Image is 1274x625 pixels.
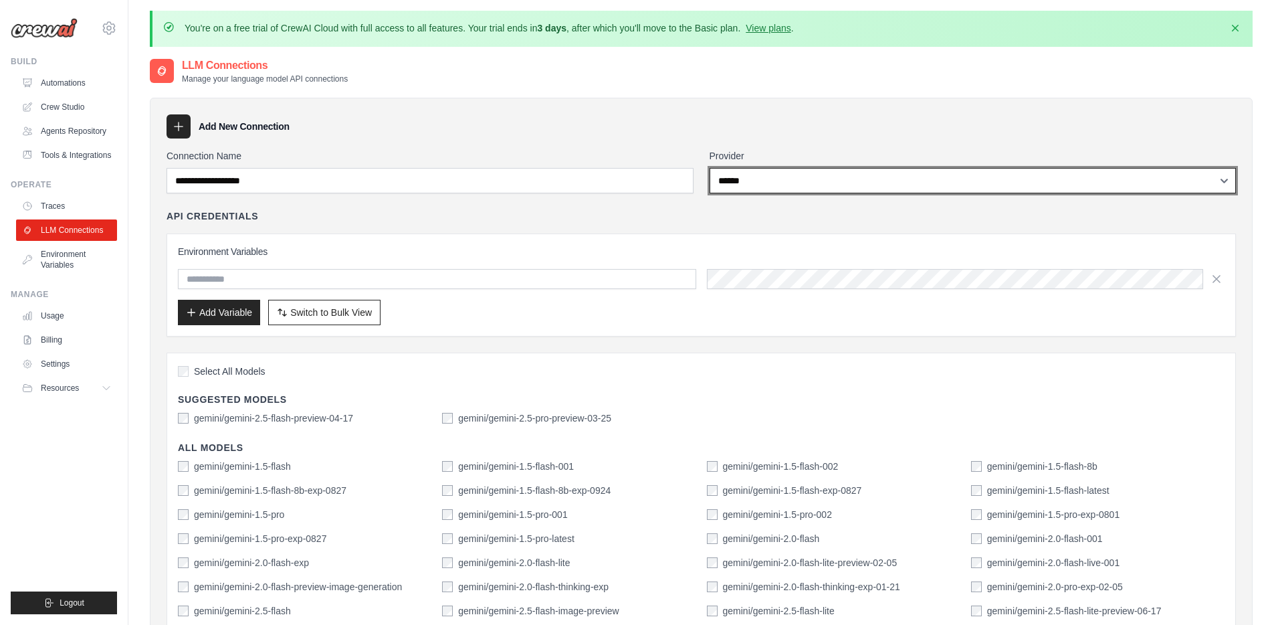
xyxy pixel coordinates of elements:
[11,179,117,190] div: Operate
[178,393,1225,406] h4: Suggested Models
[16,120,117,142] a: Agents Repository
[458,580,609,594] label: gemini/gemini-2.0-flash-thinking-exp
[746,23,790,33] a: View plans
[16,72,117,94] a: Automations
[458,556,570,569] label: gemini/gemini-2.0-flash-lite
[178,461,189,472] input: gemini/gemini-1.5-flash
[987,484,1109,497] label: gemini/gemini-1.5-flash-latest
[707,582,718,592] input: gemini/gemini-2.0-flash-thinking-exp-01-21
[723,484,862,497] label: gemini/gemini-1.5-flash-exp-0827
[290,306,372,319] span: Switch to Bulk View
[707,557,718,568] input: gemini/gemini-2.0-flash-lite-preview-02-05
[178,557,189,568] input: gemini/gemini-2.0-flash-exp
[16,219,117,241] a: LLM Connections
[442,461,453,472] input: gemini/gemini-1.5-flash-001
[710,149,1237,163] label: Provider
[268,300,381,325] button: Switch to Bulk View
[178,300,260,325] button: Add Variable
[987,508,1120,521] label: gemini/gemini-1.5-pro-exp-0801
[987,580,1123,594] label: gemini/gemini-2.0-pro-exp-02-05
[442,533,453,544] input: gemini/gemini-1.5-pro-latest
[194,580,402,594] label: gemini/gemini-2.0-flash-preview-image-generation
[971,485,982,496] input: gemini/gemini-1.5-flash-latest
[178,582,189,592] input: gemini/gemini-2.0-flash-preview-image-generation
[442,582,453,592] input: gemini/gemini-2.0-flash-thinking-exp
[178,245,1225,258] h3: Environment Variables
[458,532,574,545] label: gemini/gemini-1.5-pro-latest
[199,120,290,133] h3: Add New Connection
[182,74,348,84] p: Manage your language model API connections
[194,556,309,569] label: gemini/gemini-2.0-flash-exp
[11,18,78,38] img: Logo
[16,377,117,399] button: Resources
[194,532,326,545] label: gemini/gemini-1.5-pro-exp-0827
[11,289,117,300] div: Manage
[60,598,84,608] span: Logout
[16,305,117,327] a: Usage
[178,441,1225,454] h4: All Models
[178,366,189,377] input: Select All Models
[971,606,982,616] input: gemini/gemini-2.5-flash-lite-preview-06-17
[987,532,1103,545] label: gemini/gemini-2.0-flash-001
[194,412,353,425] label: gemini/gemini-2.5-flash-preview-04-17
[41,383,79,393] span: Resources
[178,509,189,520] input: gemini/gemini-1.5-pro
[707,485,718,496] input: gemini/gemini-1.5-flash-exp-0827
[971,509,982,520] input: gemini/gemini-1.5-pro-exp-0801
[16,195,117,217] a: Traces
[178,413,189,424] input: gemini/gemini-2.5-flash-preview-04-17
[194,365,266,378] span: Select All Models
[987,604,1162,618] label: gemini/gemini-2.5-flash-lite-preview-06-17
[707,461,718,472] input: gemini/gemini-1.5-flash-002
[16,329,117,351] a: Billing
[971,582,982,592] input: gemini/gemini-2.0-pro-exp-02-05
[178,485,189,496] input: gemini/gemini-1.5-flash-8b-exp-0827
[16,353,117,375] a: Settings
[442,509,453,520] input: gemini/gemini-1.5-pro-001
[442,606,453,616] input: gemini/gemini-2.5-flash-image-preview
[194,484,346,497] label: gemini/gemini-1.5-flash-8b-exp-0827
[182,58,348,74] h2: LLM Connections
[16,244,117,276] a: Environment Variables
[723,508,832,521] label: gemini/gemini-1.5-pro-002
[723,556,897,569] label: gemini/gemini-2.0-flash-lite-preview-02-05
[167,149,694,163] label: Connection Name
[458,460,574,473] label: gemini/gemini-1.5-flash-001
[178,606,189,616] input: gemini/gemini-2.5-flash
[16,145,117,166] a: Tools & Integrations
[971,461,982,472] input: gemini/gemini-1.5-flash-8b
[987,460,1097,473] label: gemini/gemini-1.5-flash-8b
[194,460,291,473] label: gemini/gemini-1.5-flash
[194,508,284,521] label: gemini/gemini-1.5-pro
[537,23,566,33] strong: 3 days
[178,533,189,544] input: gemini/gemini-1.5-pro-exp-0827
[16,96,117,118] a: Crew Studio
[458,412,611,425] label: gemini/gemini-2.5-pro-preview-03-25
[458,484,611,497] label: gemini/gemini-1.5-flash-8b-exp-0924
[11,56,117,67] div: Build
[971,557,982,568] input: gemini/gemini-2.0-flash-live-001
[167,209,258,223] h4: API Credentials
[707,606,718,616] input: gemini/gemini-2.5-flash-lite
[458,604,619,618] label: gemini/gemini-2.5-flash-image-preview
[185,21,794,35] p: You're on a free trial of CrewAI Cloud with full access to all features. Your trial ends in , aft...
[442,413,453,424] input: gemini/gemini-2.5-pro-preview-03-25
[723,580,900,594] label: gemini/gemini-2.0-flash-thinking-exp-01-21
[987,556,1120,569] label: gemini/gemini-2.0-flash-live-001
[971,533,982,544] input: gemini/gemini-2.0-flash-001
[723,604,835,618] label: gemini/gemini-2.5-flash-lite
[458,508,567,521] label: gemini/gemini-1.5-pro-001
[707,509,718,520] input: gemini/gemini-1.5-pro-002
[723,532,820,545] label: gemini/gemini-2.0-flash
[194,604,291,618] label: gemini/gemini-2.5-flash
[11,592,117,614] button: Logout
[442,485,453,496] input: gemini/gemini-1.5-flash-8b-exp-0924
[442,557,453,568] input: gemini/gemini-2.0-flash-lite
[707,533,718,544] input: gemini/gemini-2.0-flash
[723,460,839,473] label: gemini/gemini-1.5-flash-002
